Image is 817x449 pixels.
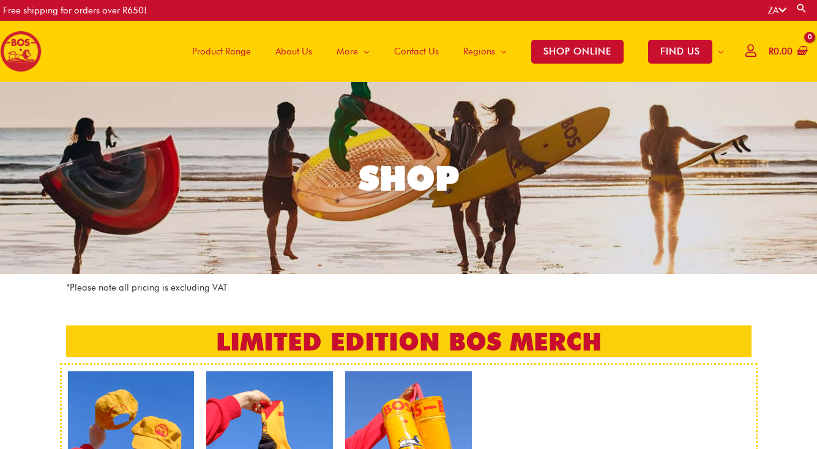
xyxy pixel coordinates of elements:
a: View Shopping Cart, empty [766,38,808,65]
span: Regions [463,33,495,70]
span: Contact Us [394,33,439,70]
span: More [337,33,358,70]
a: ZA [768,5,786,16]
h2: LIMITED EDITION BOS MERCH [66,325,752,357]
span: About Us [275,33,312,70]
a: SHOP ONLINE [519,21,636,82]
span: SHOP ONLINE [531,40,624,64]
a: About Us [263,21,324,82]
bdi: 0.00 [769,46,793,57]
a: More [324,21,382,82]
span: R [769,46,774,57]
a: Contact Us [382,21,451,82]
span: Product Range [192,33,251,70]
span: FIND US [648,40,712,64]
a: Regions [451,21,519,82]
a: Search button [796,2,808,14]
a: Product Range [180,21,263,82]
p: *Please note all pricing is excluding VAT [66,280,752,295]
div: SHOP [359,161,459,195]
nav: Site Navigation [171,21,736,82]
